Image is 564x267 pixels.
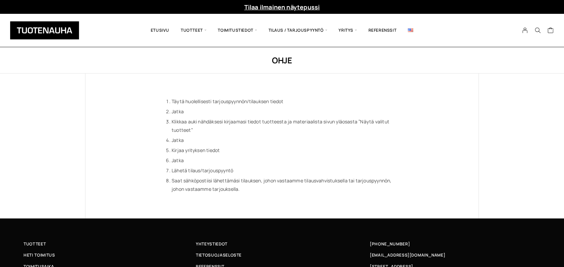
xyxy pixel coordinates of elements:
li: Täytä huolellisesti tarjouspyynnön/tilauksen tiedot [172,97,398,106]
span: Yritys [333,19,362,42]
h1: Ohje [85,55,479,66]
img: English [408,28,413,32]
li: Jatka [172,107,398,116]
a: [EMAIL_ADDRESS][DOMAIN_NAME] [370,251,446,259]
span: Tuotteet [24,240,46,247]
li: Saat sähköpostiisi lähettämäsi tilauksen, johon vastaamme tilausvahvistuksella tai tarjouspyynnön... [172,176,398,193]
li: Jatka [172,136,398,144]
a: Tietosuojaseloste [196,251,368,259]
a: Etusivu [145,19,175,42]
span: Heti toimitus [24,251,55,259]
a: Yhteystiedot [196,240,368,247]
li: Klikkaa auki nähdäksesi kirjaamasi tiedot tuotteesta ja materiaalista sivun yläosasta ”Näytä vali... [172,117,398,134]
span: Tilaus / Tarjouspyyntö [263,19,333,42]
img: Tuotenauha Oy [10,21,79,39]
span: Toimitustiedot [212,19,262,42]
a: Cart [548,27,554,35]
span: Tietosuojaseloste [196,251,242,259]
a: Referenssit [363,19,402,42]
a: My Account [519,27,532,33]
li: Kirjaa yrityksen tiedot [172,146,398,154]
li: Jatka [172,156,398,165]
a: [PHONE_NUMBER] [370,240,410,247]
a: Tuotteet [24,240,196,247]
li: Lähetä tilaus/tarjouspyyntö [172,166,398,175]
span: Yhteystiedot [196,240,227,247]
button: Search [531,27,544,33]
a: Heti toimitus [24,251,196,259]
a: Tilaa ilmainen näytepussi [244,3,320,11]
span: Tuotteet [175,19,212,42]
